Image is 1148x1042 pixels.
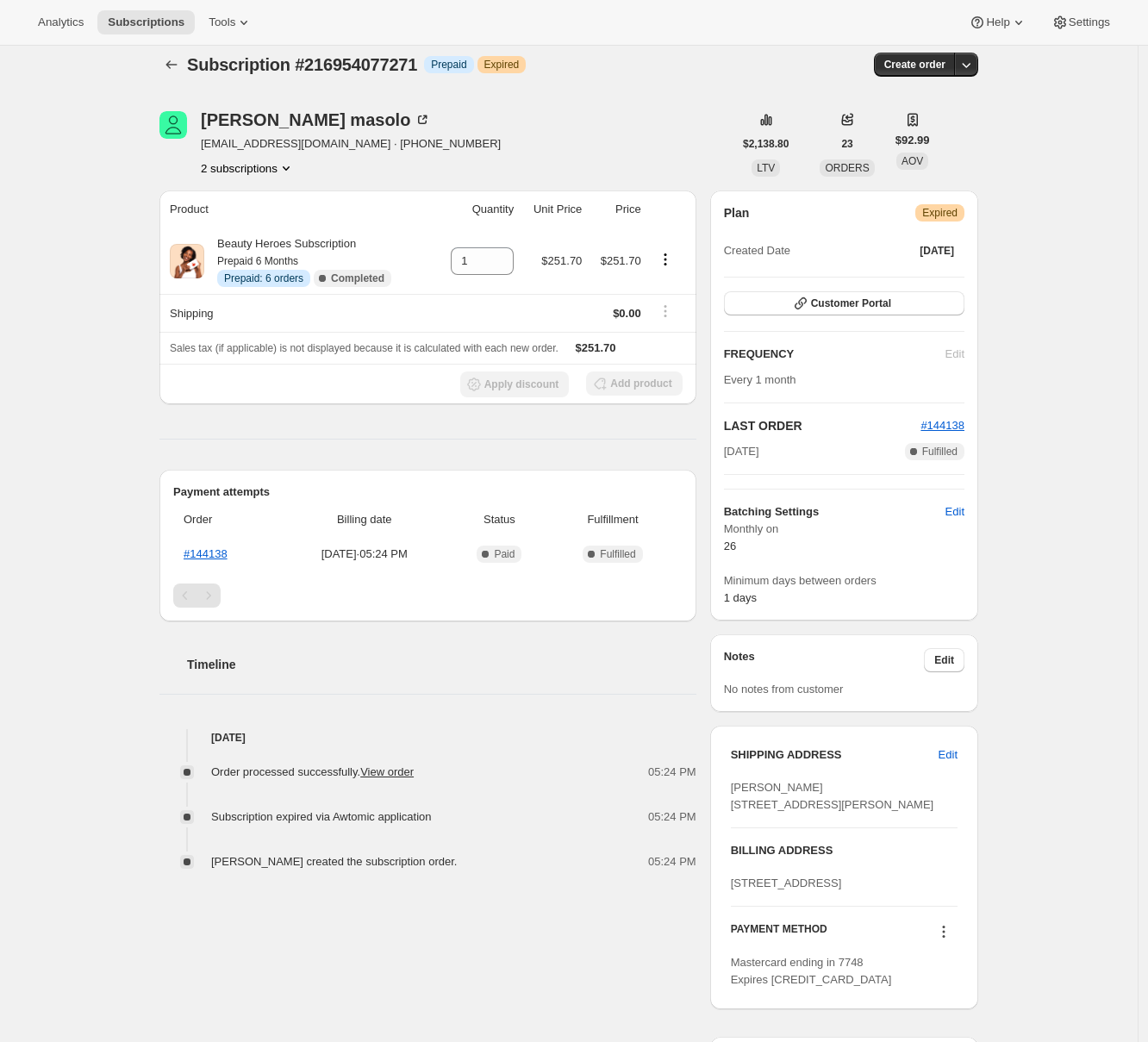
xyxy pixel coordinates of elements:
[731,956,892,986] span: Mastercard ending in 7748 Expires [CREDIT_CARD_DATA]
[159,190,434,228] th: Product
[724,572,964,590] span: Minimum days between orders
[201,135,501,153] span: [EMAIL_ADDRESS][DOMAIN_NAME] · [PHONE_NUMBER]
[652,250,679,269] button: Product actions
[434,190,519,228] th: Quantity
[731,922,827,945] h3: PAYMENT METHOD
[743,137,789,151] span: $2,138.80
[331,271,384,285] span: Completed
[198,10,263,34] button: Tools
[456,511,544,528] span: Status
[648,853,696,870] span: 05:24 PM
[874,53,956,77] button: Create order
[934,653,954,667] span: Edit
[284,511,446,528] span: Billing date
[928,741,968,769] button: Edit
[224,271,303,285] span: Prepaid: 6 orders
[28,10,94,34] button: Analytics
[724,346,945,363] h2: FREQUENCY
[648,808,696,826] span: 05:24 PM
[209,16,235,29] span: Tools
[986,16,1009,29] span: Help
[201,111,431,128] div: [PERSON_NAME] masolo
[724,683,844,696] span: No notes from customer
[724,503,945,521] h6: Batching Settings
[724,521,964,538] span: Monthly on
[724,204,750,222] h2: Plan
[1041,10,1120,34] button: Settings
[613,307,641,320] span: $0.00
[173,583,683,608] nav: Pagination
[600,547,635,561] span: Fulfilled
[211,810,432,823] span: Subscription expired via Awtomic application
[211,765,414,778] span: Order processed successfully.
[1069,16,1110,29] span: Settings
[108,16,184,29] span: Subscriptions
[958,10,1037,34] button: Help
[924,648,964,672] button: Edit
[553,511,671,528] span: Fulfillment
[652,302,679,321] button: Shipping actions
[724,417,921,434] h2: LAST ORDER
[922,445,958,459] span: Fulfilled
[884,58,945,72] span: Create order
[920,417,964,434] button: #144138
[519,190,587,228] th: Unit Price
[724,291,964,315] button: Customer Portal
[811,296,891,310] span: Customer Portal
[648,764,696,781] span: 05:24 PM
[541,254,582,267] span: $251.70
[159,111,187,139] span: janet masolo
[731,842,958,859] h3: BILLING ADDRESS
[724,443,759,460] span: [DATE]
[825,162,869,174] span: ORDERS
[920,419,964,432] a: #144138
[935,498,975,526] button: Edit
[757,162,775,174] span: LTV
[841,137,852,151] span: 23
[159,729,696,746] h4: [DATE]
[484,58,520,72] span: Expired
[211,855,457,868] span: [PERSON_NAME] created the subscription order.
[494,547,515,561] span: Paid
[909,239,964,263] button: [DATE]
[201,159,295,177] button: Product actions
[576,341,616,354] span: $251.70
[731,746,939,764] h3: SHIPPING ADDRESS
[724,591,757,604] span: 1 days
[38,16,84,29] span: Analytics
[204,235,391,287] div: Beauty Heroes Subscription
[601,254,641,267] span: $251.70
[431,58,466,72] span: Prepaid
[724,540,736,552] span: 26
[724,373,796,386] span: Every 1 month
[173,501,278,539] th: Order
[731,781,934,811] span: [PERSON_NAME] [STREET_ADDRESS][PERSON_NAME]
[945,503,964,521] span: Edit
[895,132,930,149] span: $92.99
[184,547,228,560] a: #144138
[173,484,683,501] h2: Payment attempts
[724,648,925,672] h3: Notes
[922,206,958,220] span: Expired
[902,155,923,167] span: AOV
[187,656,696,673] h2: Timeline
[733,132,799,156] button: $2,138.80
[187,55,417,74] span: Subscription #216954077271
[360,765,414,778] a: View order
[170,342,558,354] span: Sales tax (if applicable) is not displayed because it is calculated with each new order.
[731,877,842,889] span: [STREET_ADDRESS]
[284,546,446,563] span: [DATE] · 05:24 PM
[939,746,958,764] span: Edit
[97,10,195,34] button: Subscriptions
[831,132,863,156] button: 23
[217,255,298,267] small: Prepaid 6 Months
[159,53,184,77] button: Subscriptions
[920,244,954,258] span: [DATE]
[159,294,434,332] th: Shipping
[587,190,646,228] th: Price
[724,242,790,259] span: Created Date
[170,244,204,278] img: product img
